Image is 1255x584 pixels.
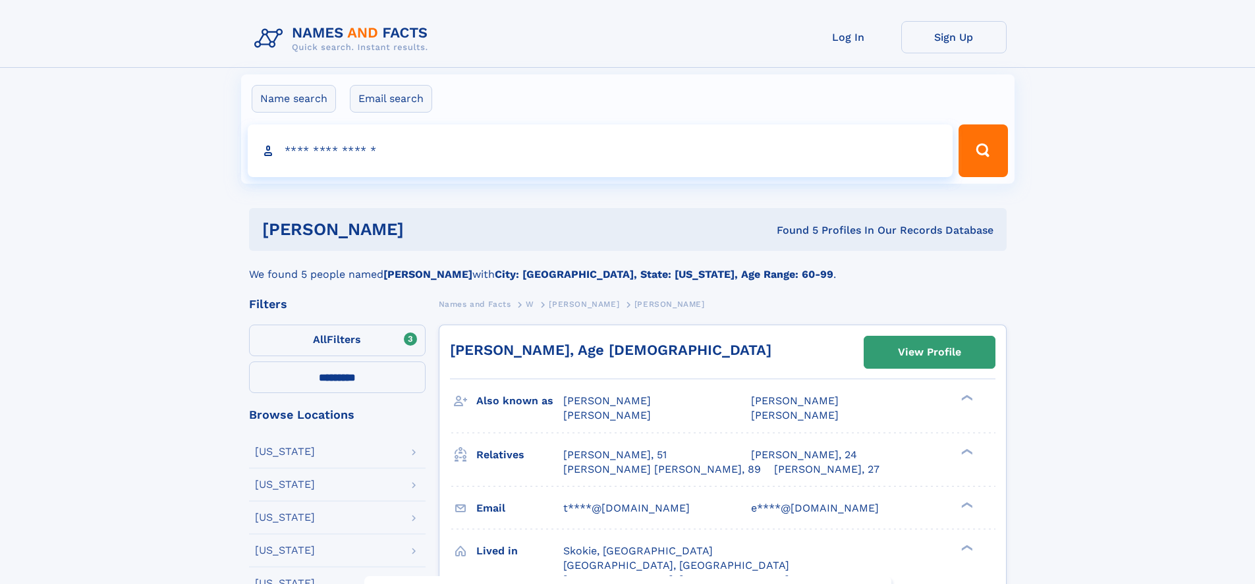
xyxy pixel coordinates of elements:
[350,85,432,113] label: Email search
[958,394,974,402] div: ❯
[476,497,563,519] h3: Email
[255,446,315,457] div: [US_STATE]
[255,479,315,490] div: [US_STATE]
[796,21,901,53] a: Log In
[476,390,563,412] h3: Also known as
[751,448,857,462] a: [PERSON_NAME], 24
[549,296,619,312] a: [PERSON_NAME]
[383,268,472,280] b: [PERSON_NAME]
[864,336,995,368] a: View Profile
[563,559,789,571] span: [GEOGRAPHIC_DATA], [GEOGRAPHIC_DATA]
[563,462,761,477] a: [PERSON_NAME] [PERSON_NAME], 89
[439,296,511,312] a: Names and Facts
[751,394,839,407] span: [PERSON_NAME]
[476,444,563,466] h3: Relatives
[249,409,426,421] div: Browse Locations
[526,296,534,312] a: W
[751,409,839,421] span: [PERSON_NAME]
[252,85,336,113] label: Name search
[249,298,426,310] div: Filters
[313,333,327,346] span: All
[898,337,961,367] div: View Profile
[959,124,1007,177] button: Search Button
[590,223,993,238] div: Found 5 Profiles In Our Records Database
[262,221,590,238] h1: [PERSON_NAME]
[255,512,315,523] div: [US_STATE]
[249,21,439,57] img: Logo Names and Facts
[563,394,651,407] span: [PERSON_NAME]
[563,448,667,462] a: [PERSON_NAME], 51
[450,342,771,358] a: [PERSON_NAME], Age [DEMOGRAPHIC_DATA]
[495,268,833,280] b: City: [GEOGRAPHIC_DATA], State: [US_STATE], Age Range: 60-99
[549,300,619,309] span: [PERSON_NAME]
[255,545,315,556] div: [US_STATE]
[249,325,426,356] label: Filters
[249,251,1007,282] div: We found 5 people named with .
[248,124,953,177] input: search input
[958,447,974,456] div: ❯
[634,300,705,309] span: [PERSON_NAME]
[958,500,974,509] div: ❯
[476,540,563,562] h3: Lived in
[563,409,651,421] span: [PERSON_NAME]
[901,21,1007,53] a: Sign Up
[526,300,534,309] span: W
[774,462,879,477] a: [PERSON_NAME], 27
[563,544,713,557] span: Skokie, [GEOGRAPHIC_DATA]
[958,543,974,552] div: ❯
